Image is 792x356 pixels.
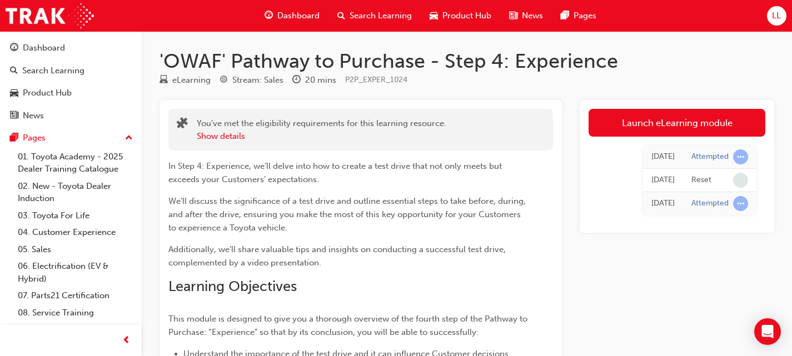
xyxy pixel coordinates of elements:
span: Pages [574,9,596,22]
div: 20 mins [305,74,336,87]
div: Search Learning [22,64,84,77]
span: pages-icon [10,133,18,143]
span: guage-icon [265,9,273,23]
span: puzzle-icon [177,118,188,131]
span: guage-icon [10,43,18,53]
a: Dashboard [4,38,137,58]
h1: 'OWAF' Pathway to Purchase - Step 4: Experience [160,49,774,73]
span: car-icon [10,88,18,98]
a: search-iconSearch Learning [328,4,421,27]
a: 02. New - Toyota Dealer Induction [13,178,137,207]
span: pages-icon [561,9,569,23]
span: In Step 4: Experience, we’ll delve into how to create a test drive that not only meets but exceed... [168,161,504,184]
a: 04. Customer Experience [13,224,137,241]
a: 06. Electrification (EV & Hybrid) [13,258,137,287]
button: Pages [4,128,137,148]
a: 03. Toyota For Life [13,207,137,224]
a: 09. Technical Training [13,321,137,338]
a: car-iconProduct Hub [421,4,500,27]
div: Attempted [691,198,729,209]
span: search-icon [337,9,345,23]
div: Sat Aug 23 2025 14:59:10 GMT+1000 (Australian Eastern Standard Time) [651,197,675,210]
a: 08. Service Training [13,304,137,322]
div: Reset [691,175,711,185]
span: learningResourceType_ELEARNING-icon [160,76,168,86]
span: up-icon [125,131,133,146]
span: clock-icon [292,76,301,86]
div: Attempted [691,152,729,162]
div: Product Hub [23,87,72,99]
span: news-icon [10,111,18,121]
button: Show details [197,130,245,143]
a: news-iconNews [500,4,552,27]
span: Additionally, we’ll share valuable tips and insights on conducting a successful test drive, compl... [168,244,508,268]
span: prev-icon [122,334,131,348]
span: learningRecordVerb_ATTEMPT-icon [733,196,748,211]
img: Trak [6,3,94,28]
span: We’ll discuss the significance of a test drive and outline essential steps to take before, during... [168,196,528,233]
div: Dashboard [23,42,65,54]
div: Pages [23,132,46,144]
span: Product Hub [442,9,491,22]
span: Learning Objectives [168,278,297,295]
span: Search Learning [350,9,412,22]
a: Product Hub [4,83,137,103]
a: pages-iconPages [552,4,605,27]
span: News [522,9,543,22]
div: eLearning [172,74,211,87]
a: Search Learning [4,61,137,81]
span: LL [772,9,781,22]
div: Open Intercom Messenger [754,318,781,345]
div: Stream: Sales [232,74,283,87]
span: Learning resource code [345,75,407,84]
a: News [4,106,137,126]
a: 01. Toyota Academy - 2025 Dealer Training Catalogue [13,148,137,178]
div: News [23,109,44,122]
div: Duration [292,73,336,87]
span: car-icon [430,9,438,23]
span: This module is designed to give you a thorough overview of the fourth step of the Pathway to Purc... [168,314,530,337]
span: Dashboard [277,9,320,22]
button: LL [767,6,786,26]
div: Stream [220,73,283,87]
span: learningRecordVerb_ATTEMPT-icon [733,149,748,164]
span: learningRecordVerb_NONE-icon [733,173,748,188]
span: search-icon [10,66,18,76]
button: DashboardSearch LearningProduct HubNews [4,36,137,128]
div: Wed Aug 27 2025 09:49:48 GMT+1000 (Australian Eastern Standard Time) [651,174,675,187]
span: news-icon [509,9,517,23]
a: 05. Sales [13,241,137,258]
div: Wed Aug 27 2025 09:49:49 GMT+1000 (Australian Eastern Standard Time) [651,151,675,163]
a: Launch eLearning module [589,109,765,137]
span: target-icon [220,76,228,86]
a: 07. Parts21 Certification [13,287,137,304]
div: Type [160,73,211,87]
div: You've met the eligibility requirements for this learning resource. [197,117,446,142]
a: guage-iconDashboard [256,4,328,27]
